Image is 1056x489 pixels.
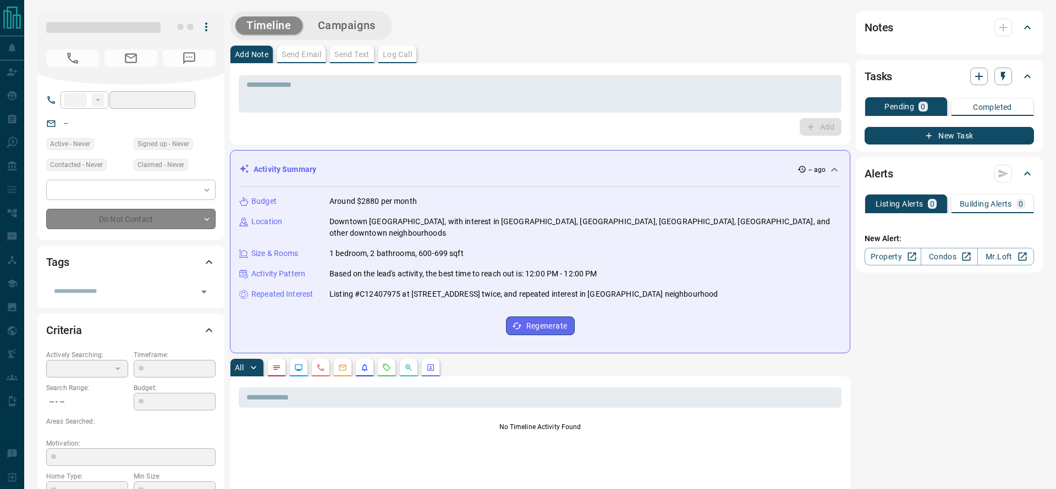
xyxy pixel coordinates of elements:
[64,119,68,127] a: --
[239,159,841,180] div: Activity Summary-- ago
[251,216,282,227] p: Location
[239,422,842,432] p: No Timeline Activity Found
[329,248,464,259] p: 1 bedroom, 2 bathrooms, 600-699 sqft
[46,471,128,481] p: Home Type:
[46,416,216,426] p: Areas Searched:
[360,363,369,372] svg: Listing Alerts
[930,200,934,208] p: 0
[865,233,1034,244] p: New Alert:
[134,350,216,360] p: Timeframe:
[46,253,69,271] h2: Tags
[254,164,316,175] p: Activity Summary
[977,248,1034,265] a: Mr.Loft
[46,350,128,360] p: Actively Searching:
[307,16,387,35] button: Campaigns
[865,127,1034,145] button: New Task
[46,383,128,393] p: Search Range:
[865,68,892,85] h2: Tasks
[134,383,216,393] p: Budget:
[50,159,103,170] span: Contacted - Never
[426,363,435,372] svg: Agent Actions
[235,364,244,371] p: All
[809,165,826,175] p: -- ago
[884,103,914,110] p: Pending
[46,393,128,411] p: -- - --
[251,248,299,259] p: Size & Rooms
[272,363,281,372] svg: Notes
[338,363,347,372] svg: Emails
[235,16,302,35] button: Timeline
[46,438,216,448] p: Motivation:
[404,363,413,372] svg: Opportunities
[134,471,216,481] p: Min Size:
[382,363,391,372] svg: Requests
[46,317,216,343] div: Criteria
[137,159,184,170] span: Claimed - Never
[921,248,977,265] a: Condos
[251,196,277,207] p: Budget
[865,63,1034,90] div: Tasks
[50,138,90,149] span: Active - Never
[865,165,893,182] h2: Alerts
[316,363,325,372] svg: Calls
[46,249,216,275] div: Tags
[960,200,1012,208] p: Building Alerts
[329,196,417,207] p: Around $2880 per month
[329,268,597,280] p: Based on the lead's activity, the best time to reach out is: 12:00 PM - 12:00 PM
[876,200,923,208] p: Listing Alerts
[329,288,718,300] p: Listing #C12407975 at [STREET_ADDRESS] twice, and repeated interest in [GEOGRAPHIC_DATA] neighbou...
[921,103,925,110] p: 0
[251,268,305,280] p: Activity Pattern
[137,138,189,149] span: Signed up - Never
[46,49,99,67] span: No Number
[865,14,1034,41] div: Notes
[506,316,575,335] button: Regenerate
[46,321,82,339] h2: Criteria
[235,51,268,58] p: Add Note
[46,209,216,229] div: Do Not Contact
[329,216,841,239] p: Downtown [GEOGRAPHIC_DATA], with interest in [GEOGRAPHIC_DATA], [GEOGRAPHIC_DATA], [GEOGRAPHIC_DA...
[163,49,216,67] span: No Number
[196,284,212,299] button: Open
[294,363,303,372] svg: Lead Browsing Activity
[1019,200,1023,208] p: 0
[251,288,313,300] p: Repeated Interest
[865,248,921,265] a: Property
[973,103,1012,111] p: Completed
[865,19,893,36] h2: Notes
[865,160,1034,187] div: Alerts
[105,49,157,67] span: No Email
